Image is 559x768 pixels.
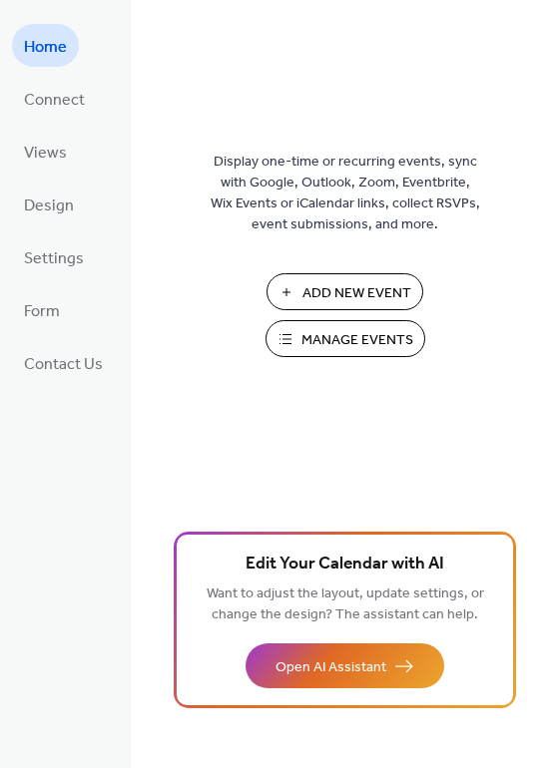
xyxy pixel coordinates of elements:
span: Open AI Assistant [276,657,386,678]
button: Add New Event [267,273,423,310]
a: Home [12,24,79,67]
span: Views [24,138,67,169]
button: Open AI Assistant [246,643,444,688]
a: Settings [12,235,96,278]
a: Design [12,183,86,225]
span: Manage Events [301,330,413,351]
a: Views [12,130,79,173]
a: Connect [12,77,97,120]
span: Home [24,32,67,63]
span: Edit Your Calendar with AI [246,551,444,578]
span: Contact Us [24,349,103,380]
a: Form [12,288,72,331]
span: Design [24,191,74,221]
span: Settings [24,243,84,274]
button: Manage Events [266,320,425,357]
span: Connect [24,85,85,116]
span: Form [24,296,60,327]
a: Contact Us [12,341,115,384]
span: Want to adjust the layout, update settings, or change the design? The assistant can help. [207,580,484,628]
span: Add New Event [302,283,411,304]
span: Display one-time or recurring events, sync with Google, Outlook, Zoom, Eventbrite, Wix Events or ... [211,152,480,235]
